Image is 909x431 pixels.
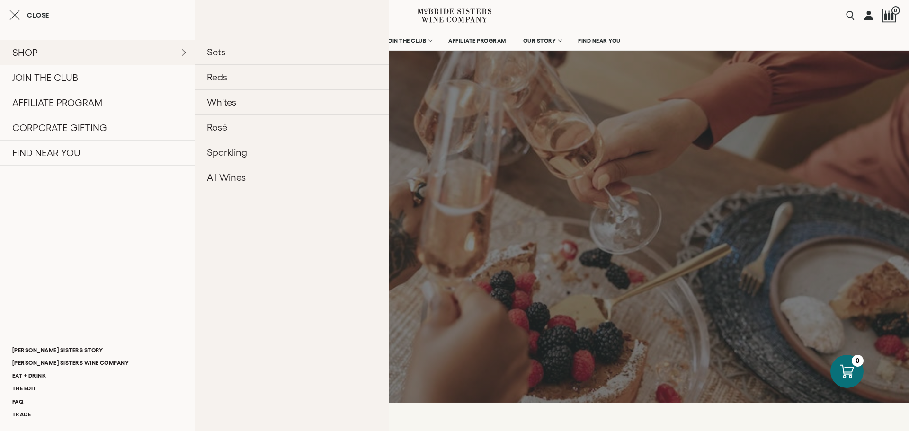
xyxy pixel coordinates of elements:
[380,31,438,50] a: JOIN THE CLUB
[523,37,556,44] span: OUR STORY
[27,12,49,18] span: Close
[195,64,389,89] a: Reds
[517,31,568,50] a: OUR STORY
[852,355,864,367] div: 0
[578,37,621,44] span: FIND NEAR YOU
[195,114,389,140] a: Rosé
[195,89,389,114] a: Whites
[891,6,900,15] span: 0
[195,165,389,190] a: All Wines
[386,37,427,44] span: JOIN THE CLUB
[195,140,389,165] a: Sparkling
[448,37,506,44] span: AFFILIATE PROGRAM
[195,40,389,64] a: Sets
[9,9,49,21] button: Close cart
[442,31,512,50] a: AFFILIATE PROGRAM
[572,31,627,50] a: FIND NEAR YOU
